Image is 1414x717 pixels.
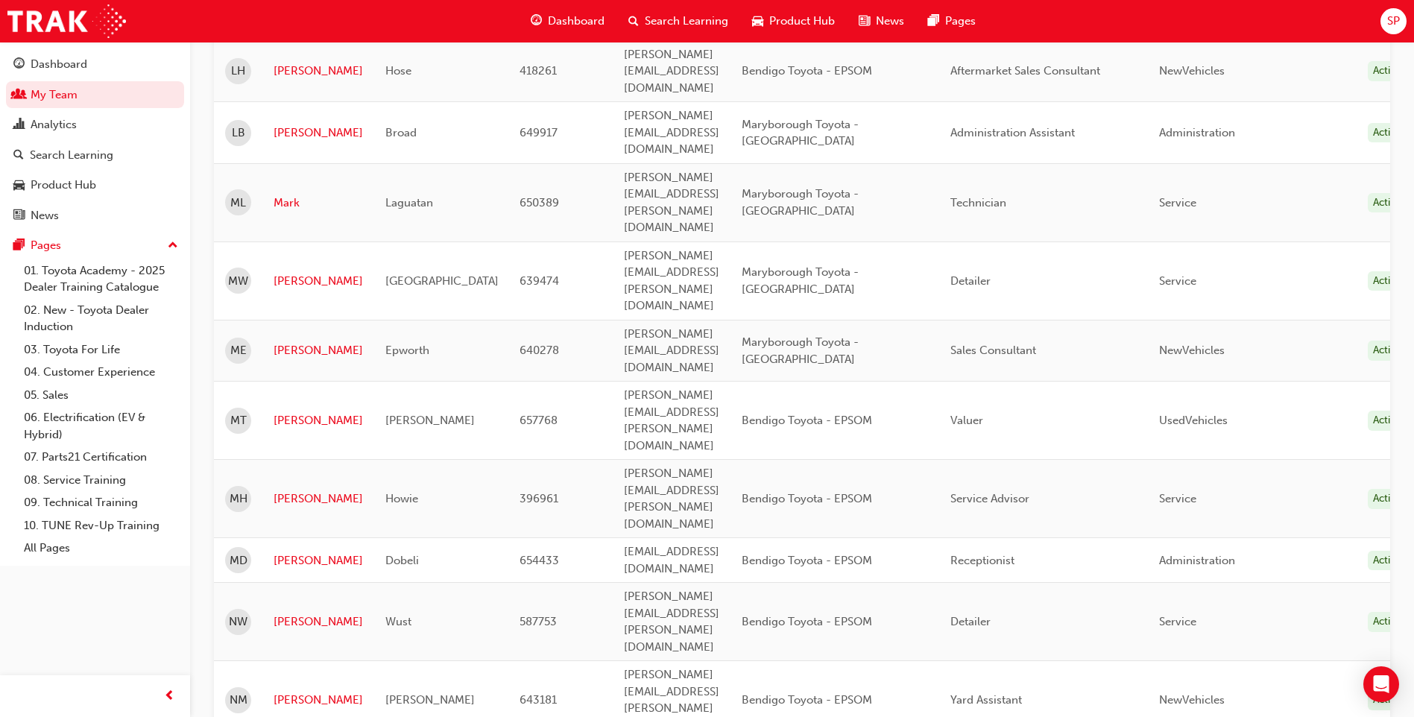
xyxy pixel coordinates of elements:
span: pages-icon [13,239,25,253]
span: NW [229,613,247,631]
span: [PERSON_NAME][EMAIL_ADDRESS][PERSON_NAME][DOMAIN_NAME] [624,249,719,313]
span: Bendigo Toyota - EPSOM [742,554,872,567]
a: My Team [6,81,184,109]
span: Maryborough Toyota - [GEOGRAPHIC_DATA] [742,335,859,366]
a: 04. Customer Experience [18,361,184,384]
div: Dashboard [31,56,87,73]
span: [PERSON_NAME][EMAIL_ADDRESS][PERSON_NAME][DOMAIN_NAME] [624,467,719,531]
div: Search Learning [30,147,113,164]
span: Bendigo Toyota - EPSOM [742,492,872,505]
span: Product Hub [769,13,835,30]
span: car-icon [13,179,25,192]
span: MD [230,552,247,569]
span: Sales Consultant [950,344,1036,357]
span: [PERSON_NAME] [385,693,475,707]
span: Administration Assistant [950,126,1075,139]
span: Maryborough Toyota - [GEOGRAPHIC_DATA] [742,118,859,148]
span: SP [1387,13,1400,30]
a: 01. Toyota Academy - 2025 Dealer Training Catalogue [18,259,184,299]
span: prev-icon [164,687,175,706]
span: [PERSON_NAME][EMAIL_ADDRESS][PERSON_NAME][DOMAIN_NAME] [624,388,719,452]
span: Detailer [950,274,991,288]
div: Product Hub [31,177,96,194]
span: Maryborough Toyota - [GEOGRAPHIC_DATA] [742,187,859,218]
span: Receptionist [950,554,1014,567]
span: Bendigo Toyota - EPSOM [742,64,872,78]
span: 418261 [520,64,557,78]
div: Analytics [31,116,77,133]
span: Service [1159,196,1196,209]
span: 640278 [520,344,559,357]
button: Pages [6,232,184,259]
span: car-icon [752,12,763,31]
span: up-icon [168,236,178,256]
span: Hose [385,64,411,78]
span: 587753 [520,615,557,628]
span: Epworth [385,344,429,357]
div: Active [1368,61,1407,81]
span: Technician [950,196,1006,209]
button: DashboardMy TeamAnalyticsSearch LearningProduct HubNews [6,48,184,232]
span: Detailer [950,615,991,628]
span: Dobeli [385,554,419,567]
span: [EMAIL_ADDRESS][DOMAIN_NAME] [624,545,719,575]
span: news-icon [859,12,870,31]
span: Search Learning [645,13,728,30]
a: [PERSON_NAME] [274,342,363,359]
a: All Pages [18,537,184,560]
div: Active [1368,411,1407,431]
span: Service Advisor [950,492,1029,505]
a: 03. Toyota For Life [18,338,184,361]
a: Product Hub [6,171,184,199]
a: [PERSON_NAME] [274,273,363,290]
span: 650389 [520,196,559,209]
a: 10. TUNE Rev-Up Training [18,514,184,537]
span: NewVehicles [1159,344,1225,357]
a: Search Learning [6,142,184,169]
span: LH [231,63,245,80]
span: 649917 [520,126,558,139]
div: News [31,207,59,224]
a: [PERSON_NAME] [274,63,363,80]
span: Administration [1159,126,1235,139]
a: [PERSON_NAME] [274,613,363,631]
span: Wust [385,615,411,628]
span: people-icon [13,89,25,102]
span: chart-icon [13,119,25,132]
span: Aftermarket Sales Consultant [950,64,1100,78]
a: [PERSON_NAME] [274,692,363,709]
span: 643181 [520,693,557,707]
a: [PERSON_NAME] [274,124,363,142]
div: Active [1368,123,1407,143]
span: ML [230,195,246,212]
a: car-iconProduct Hub [740,6,847,37]
a: pages-iconPages [916,6,988,37]
a: Analytics [6,111,184,139]
span: 396961 [520,492,558,505]
a: 08. Service Training [18,469,184,492]
span: MT [230,412,247,429]
div: Active [1368,612,1407,632]
span: Broad [385,126,417,139]
span: Valuer [950,414,983,427]
div: Active [1368,551,1407,571]
span: News [876,13,904,30]
span: search-icon [13,149,24,162]
span: search-icon [628,12,639,31]
a: [PERSON_NAME] [274,412,363,429]
span: [PERSON_NAME][EMAIL_ADDRESS][DOMAIN_NAME] [624,48,719,95]
span: 657768 [520,414,558,427]
span: 654433 [520,554,559,567]
span: Yard Assistant [950,693,1022,707]
span: news-icon [13,209,25,223]
a: 02. New - Toyota Dealer Induction [18,299,184,338]
span: Service [1159,492,1196,505]
span: MW [228,273,248,290]
span: guage-icon [13,58,25,72]
span: [PERSON_NAME][EMAIL_ADDRESS][DOMAIN_NAME] [624,327,719,374]
a: 06. Electrification (EV & Hybrid) [18,406,184,446]
span: Maryborough Toyota - [GEOGRAPHIC_DATA] [742,265,859,296]
span: [PERSON_NAME] [385,414,475,427]
span: UsedVehicles [1159,414,1228,427]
